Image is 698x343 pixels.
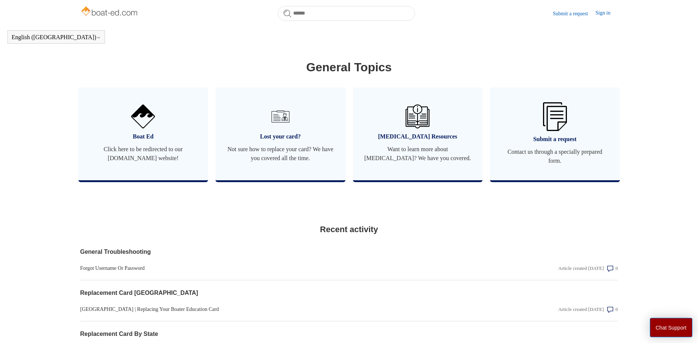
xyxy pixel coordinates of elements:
a: [GEOGRAPHIC_DATA] | Replacing Your Boater Education Card [80,305,457,313]
span: Submit a request [501,135,609,144]
img: 01HZPCYW3NK71669VZTW7XY4G9 [543,102,567,131]
button: English ([GEOGRAPHIC_DATA]) [12,34,101,41]
h2: Recent activity [80,223,618,236]
button: Chat Support [650,318,693,337]
span: Not sure how to replace your card? We have you covered all the time. [227,145,334,163]
a: General Troubleshooting [80,247,457,256]
a: Lost your card? Not sure how to replace your card? We have you covered all the time. [215,87,345,180]
span: Contact us through a specially prepared form. [501,147,609,165]
h1: General Topics [80,58,618,76]
span: Want to learn more about [MEDICAL_DATA]? We have you covered. [364,145,472,163]
a: Replacement Card [GEOGRAPHIC_DATA] [80,289,457,297]
a: Boat Ed Click here to be redirected to our [DOMAIN_NAME] website! [78,87,208,180]
a: Replacement Card By State [80,330,457,339]
a: Submit a request [553,10,595,18]
span: Boat Ed [90,132,197,141]
span: Lost your card? [227,132,334,141]
img: 01HZPCYVZMCNPYXCC0DPA2R54M [406,105,429,128]
a: Submit a request Contact us through a specially prepared form. [490,87,620,180]
input: Search [278,6,415,21]
a: Sign in [595,9,618,18]
span: Click here to be redirected to our [DOMAIN_NAME] website! [90,145,197,163]
span: [MEDICAL_DATA] Resources [364,132,472,141]
a: Forgot Username Or Password [80,264,457,272]
div: Article created [DATE] [558,265,604,272]
div: Article created [DATE] [558,306,604,313]
img: Boat-Ed Help Center home page [80,4,140,19]
img: 01HZPCYVNCVF44JPJQE4DN11EA [131,105,155,128]
img: 01HZPCYVT14CG9T703FEE4SFXC [269,105,292,128]
a: [MEDICAL_DATA] Resources Want to learn more about [MEDICAL_DATA]? We have you covered. [353,87,483,180]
